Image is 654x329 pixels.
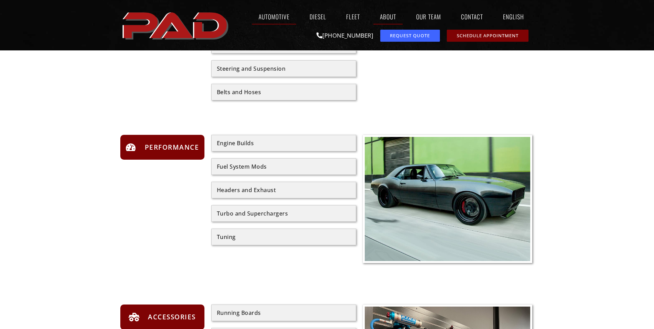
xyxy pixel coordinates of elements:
div: Running Boards [217,310,351,316]
img: A matte black vintage muscle car with tinted windows and black wheels driving on a city street, b... [365,137,531,261]
div: Fuel System Mods [217,164,351,169]
a: About [373,9,403,24]
a: Diesel [303,9,333,24]
div: Belts and Hoses [217,89,351,95]
a: Automotive [252,9,296,24]
a: request a service or repair quote [380,30,440,42]
a: Fleet [340,9,366,24]
nav: Menu [232,9,534,24]
div: Turbo and Superchargers [217,211,351,216]
div: Steering and Suspension [217,66,351,71]
div: Engine Builds [217,140,351,146]
div: Headers and Exhaust [217,187,351,193]
div: Tuning [217,234,351,240]
a: English [496,9,534,24]
span: Request Quote [390,33,430,38]
a: schedule repair or service appointment [447,30,529,42]
a: pro automotive and diesel home page [120,7,232,44]
a: [PHONE_NUMBER] [316,31,373,39]
span: Accessories [146,311,196,322]
a: Contact [454,9,490,24]
img: The image shows the word "PAD" in bold, red, uppercase letters with a slight shadow effect. [120,7,232,44]
span: Performance [143,142,199,153]
a: Our Team [410,9,447,24]
span: Schedule Appointment [457,33,519,38]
